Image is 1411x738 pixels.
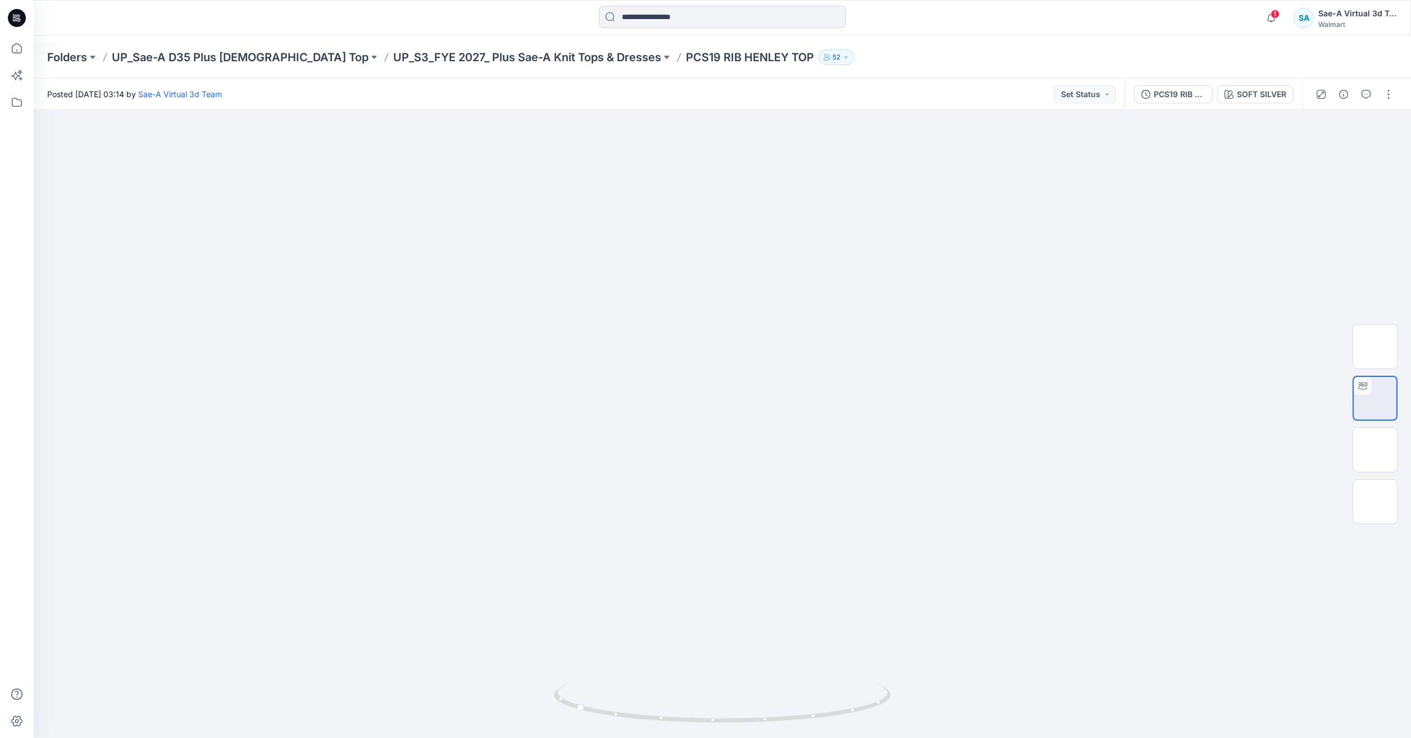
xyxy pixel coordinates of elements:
[1217,85,1294,103] button: SOFT SILVER
[1318,7,1397,20] div: Sae-A Virtual 3d Team
[47,49,87,65] a: Folders
[1318,20,1397,29] div: Walmart
[1335,85,1353,103] button: Details
[112,49,368,65] a: UP_Sae-A D35 Plus [DEMOGRAPHIC_DATA] Top
[138,89,222,99] a: Sae-A Virtual 3d Team
[1294,8,1314,28] div: SA
[832,51,840,63] p: 52
[818,49,854,65] button: 52
[686,49,814,65] p: PCS19 RIB HENLEY TOP
[393,49,661,65] a: UP_S3_FYE 2027_ Plus Sae-A Knit Tops & Dresses
[1271,10,1280,19] span: 1
[1237,88,1286,101] div: SOFT SILVER
[1154,88,1205,101] div: PCS19 RIB HENLEY TOP_ADM_SAEA_092425
[47,88,222,100] span: Posted [DATE] 03:14 by
[1134,85,1213,103] button: PCS19 RIB HENLEY TOP_ADM_SAEA_092425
